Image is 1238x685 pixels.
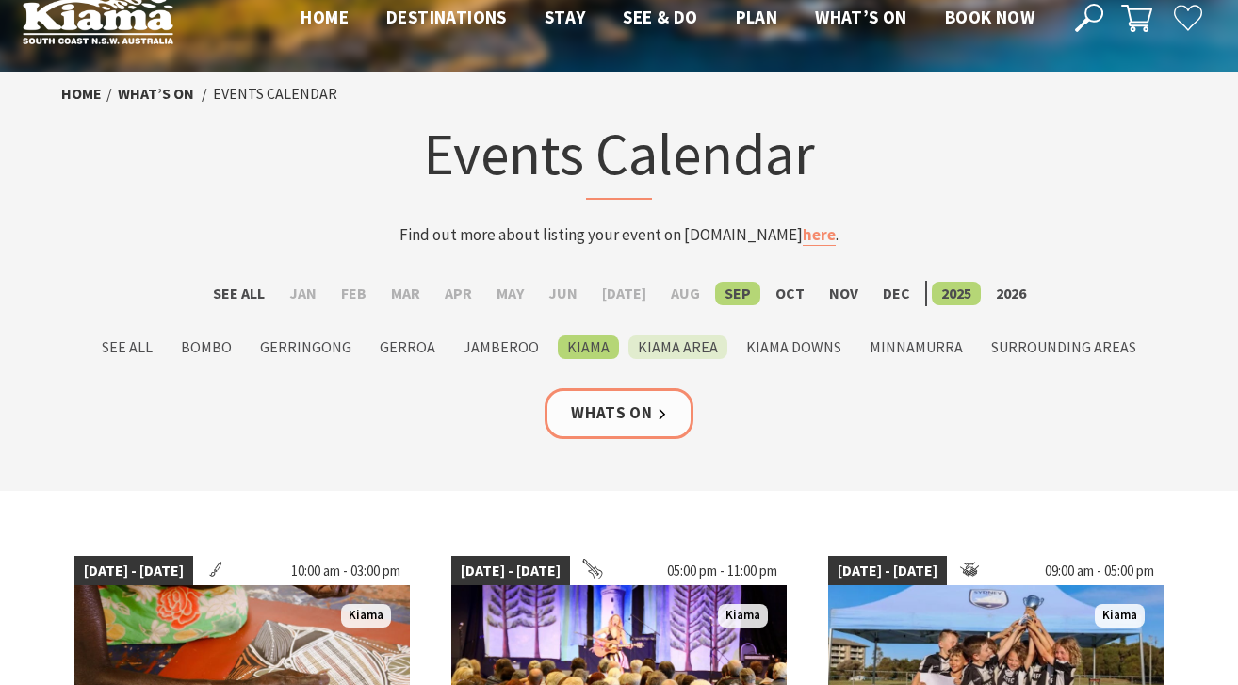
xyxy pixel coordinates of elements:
p: Find out more about listing your event on [DOMAIN_NAME] . [250,222,988,248]
label: [DATE] [593,282,656,305]
h1: Events Calendar [250,116,988,200]
span: 05:00 pm - 11:00 pm [658,556,787,586]
label: Jun [539,282,587,305]
label: May [487,282,533,305]
span: What’s On [815,6,907,28]
a: Home [61,84,102,104]
label: Dec [873,282,920,305]
label: Mar [382,282,430,305]
span: [DATE] - [DATE] [74,556,193,586]
span: 10:00 am - 03:00 pm [282,556,410,586]
label: Oct [766,282,814,305]
span: Kiama [341,604,391,628]
span: Kiama [718,604,768,628]
span: Book now [945,6,1034,28]
label: 2025 [932,282,981,305]
label: Jamberoo [454,335,548,359]
label: Feb [332,282,376,305]
span: 09:00 am - 05:00 pm [1035,556,1164,586]
label: See All [204,282,274,305]
label: Kiama Downs [737,335,851,359]
label: Apr [435,282,481,305]
li: Events Calendar [213,82,337,106]
a: Whats On [545,388,693,438]
span: Plan [736,6,778,28]
nav: Main Menu [282,3,1053,34]
span: See & Do [623,6,697,28]
span: Home [301,6,349,28]
a: here [803,224,836,246]
a: What’s On [118,84,194,104]
span: Stay [545,6,586,28]
label: Kiama [558,335,619,359]
span: Kiama [1095,604,1145,628]
span: [DATE] - [DATE] [828,556,947,586]
label: Minnamurra [860,335,972,359]
label: Gerringong [251,335,361,359]
label: See All [92,335,162,359]
span: Destinations [386,6,507,28]
label: Surrounding Areas [982,335,1146,359]
span: [DATE] - [DATE] [451,556,570,586]
label: Kiama Area [628,335,727,359]
label: Sep [715,282,760,305]
label: Aug [661,282,709,305]
label: Gerroa [370,335,445,359]
label: 2026 [986,282,1035,305]
label: Bombo [171,335,241,359]
label: Jan [280,282,326,305]
label: Nov [820,282,868,305]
